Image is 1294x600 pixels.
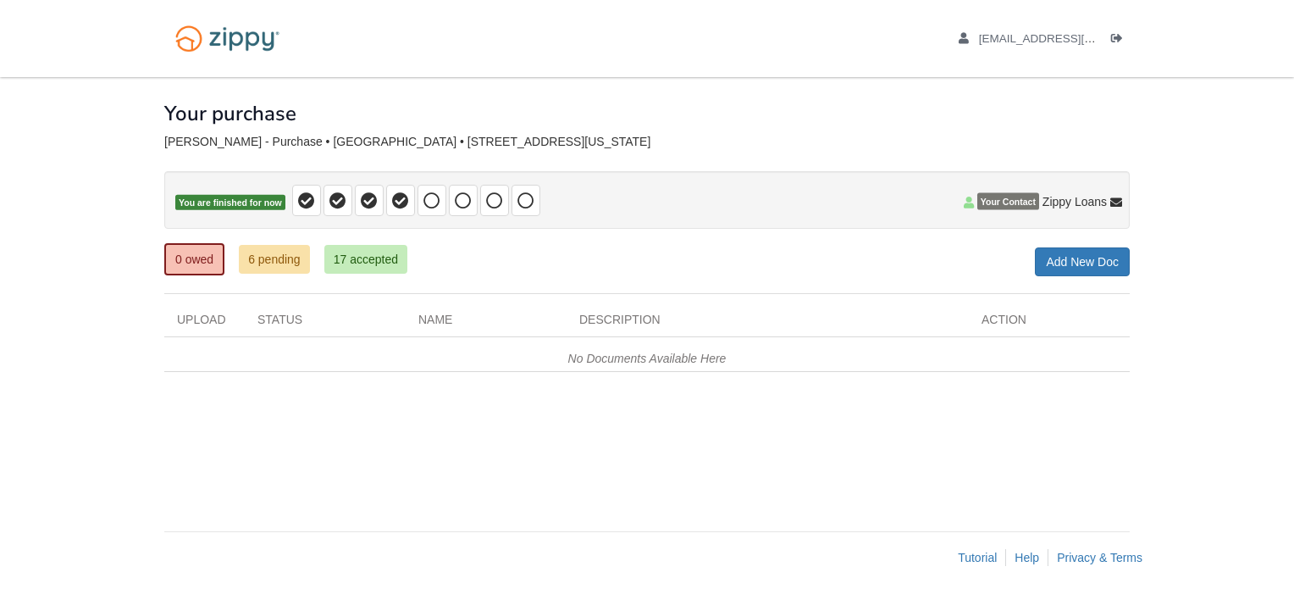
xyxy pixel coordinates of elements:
[239,245,310,274] a: 6 pending
[175,195,285,211] span: You are finished for now
[324,245,407,274] a: 17 accepted
[979,32,1173,45] span: chancetroutman.ct@gmail.com
[164,135,1130,149] div: [PERSON_NAME] - Purchase • [GEOGRAPHIC_DATA] • [STREET_ADDRESS][US_STATE]
[1015,551,1039,564] a: Help
[164,17,290,60] img: Logo
[1111,32,1130,49] a: Log out
[1057,551,1142,564] a: Privacy & Terms
[959,32,1173,49] a: edit profile
[245,311,406,336] div: Status
[1042,193,1107,210] span: Zippy Loans
[164,243,224,275] a: 0 owed
[164,311,245,336] div: Upload
[1035,247,1130,276] a: Add New Doc
[568,352,727,365] em: No Documents Available Here
[164,103,296,125] h1: Your purchase
[958,551,997,564] a: Tutorial
[406,311,567,336] div: Name
[969,311,1130,336] div: Action
[567,311,969,336] div: Description
[977,193,1039,210] span: Your Contact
